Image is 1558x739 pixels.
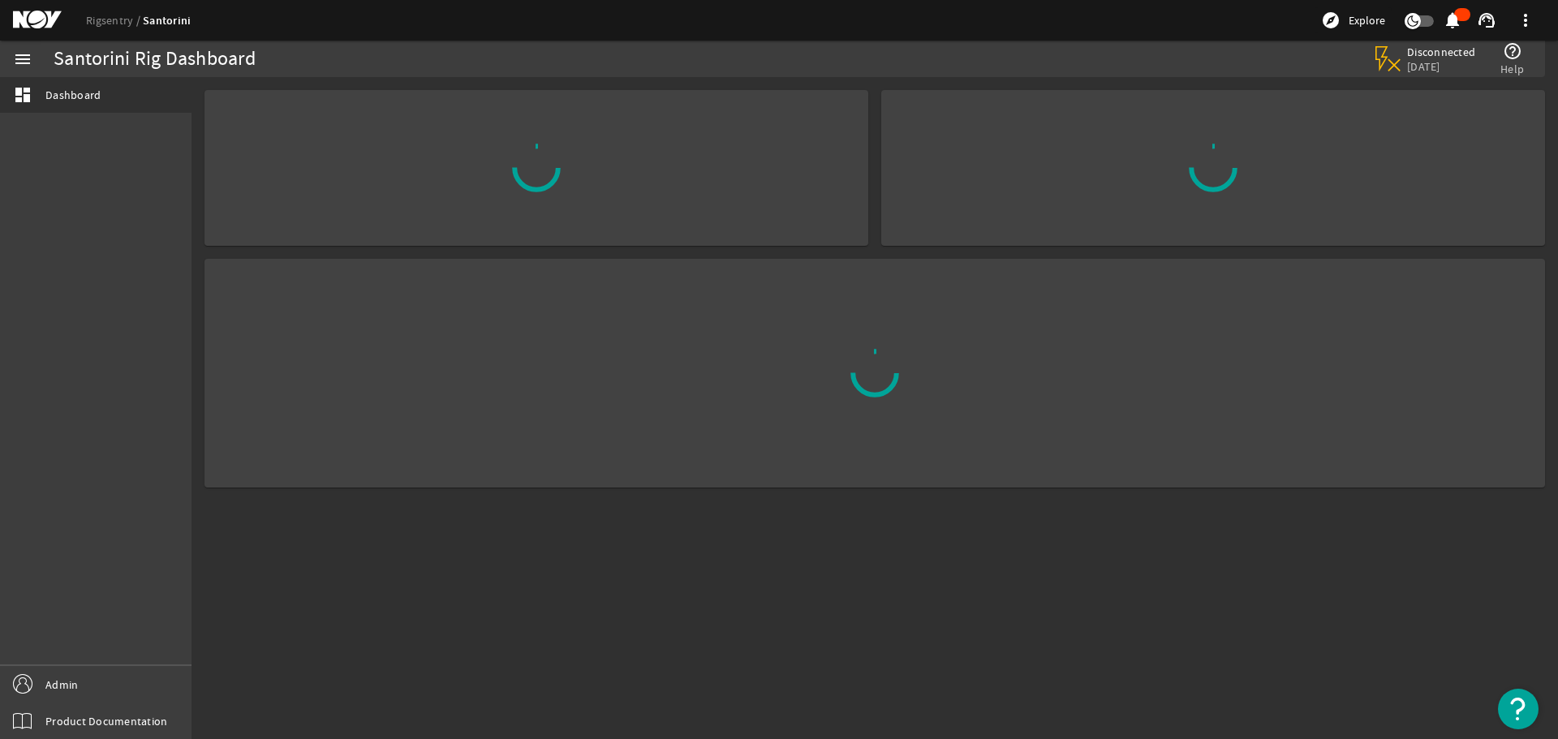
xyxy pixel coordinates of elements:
mat-icon: notifications [1443,11,1462,30]
button: Explore [1315,7,1392,33]
span: Product Documentation [45,713,167,729]
span: Dashboard [45,87,101,103]
mat-icon: menu [13,49,32,69]
span: Admin [45,677,78,693]
a: Santorini [143,13,191,28]
button: Open Resource Center [1498,689,1539,729]
a: Rigsentry [86,13,143,28]
mat-icon: explore [1321,11,1341,30]
div: Santorini Rig Dashboard [54,51,256,67]
button: more_vert [1506,1,1545,40]
span: Help [1500,61,1524,77]
span: [DATE] [1407,59,1476,74]
mat-icon: support_agent [1477,11,1496,30]
mat-icon: help_outline [1503,41,1522,61]
span: Disconnected [1407,45,1476,59]
mat-icon: dashboard [13,85,32,105]
span: Explore [1349,12,1385,28]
